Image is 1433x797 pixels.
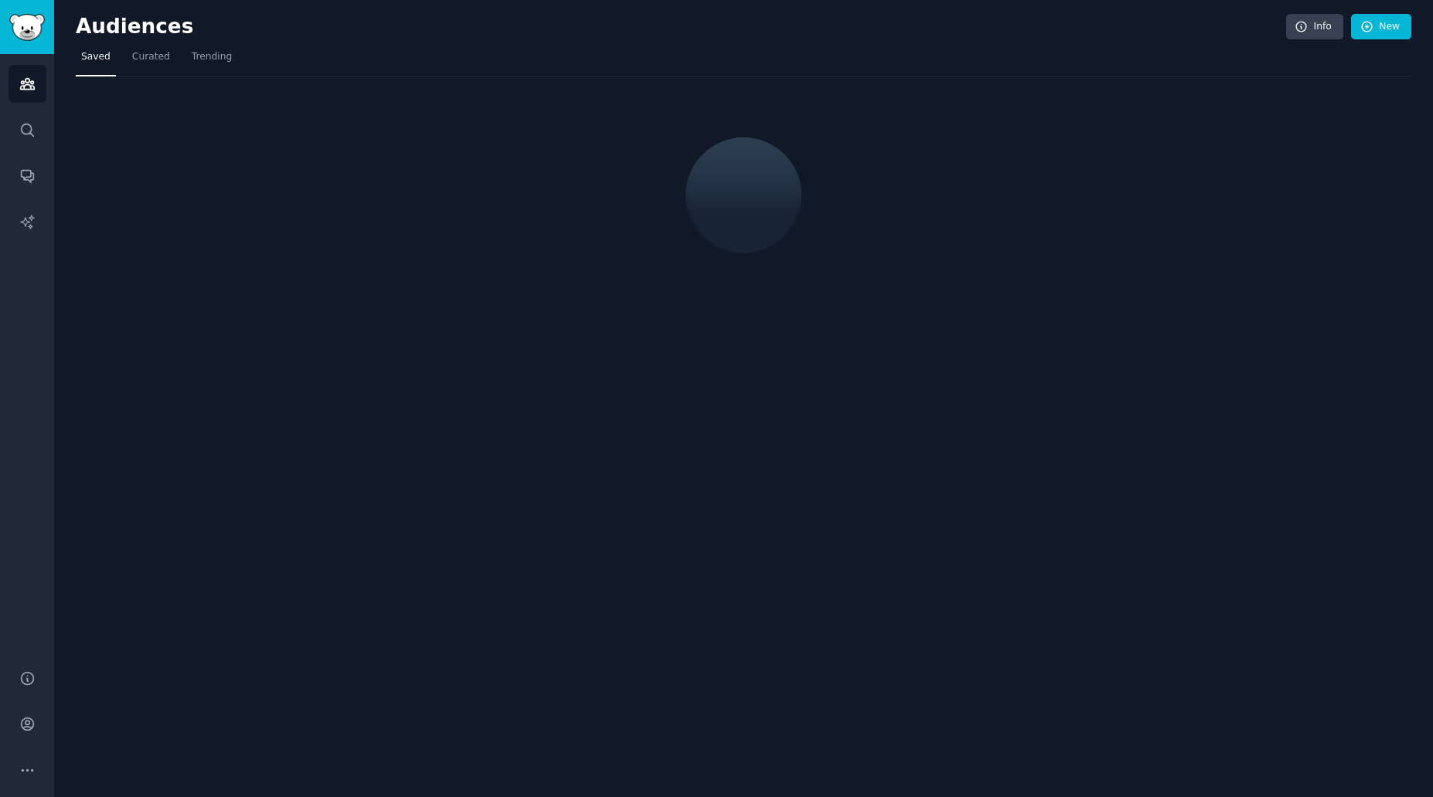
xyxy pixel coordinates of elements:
[132,50,170,64] span: Curated
[76,15,1286,39] h2: Audiences
[9,14,45,41] img: GummySearch logo
[1286,14,1343,40] a: Info
[186,45,237,76] a: Trending
[127,45,175,76] a: Curated
[1351,14,1411,40] a: New
[81,50,111,64] span: Saved
[192,50,232,64] span: Trending
[76,45,116,76] a: Saved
